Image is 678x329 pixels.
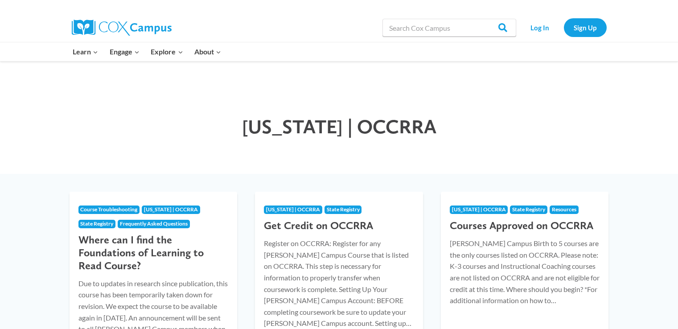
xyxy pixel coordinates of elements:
[120,220,188,227] span: Frequently Asked Questions
[512,206,545,213] span: State Registry
[521,18,607,37] nav: Secondary Navigation
[327,206,360,213] span: State Registry
[242,115,436,138] span: [US_STATE] | OCCRRA
[151,46,183,58] span: Explore
[264,238,414,329] p: Register on OCCRRA: Register for any [PERSON_NAME] Campus Course that is listed on OCCRRA. This s...
[564,18,607,37] a: Sign Up
[80,220,113,227] span: State Registry
[67,42,227,61] nav: Primary Navigation
[72,20,172,36] img: Cox Campus
[452,206,506,213] span: [US_STATE] | OCCRRA
[450,219,600,232] h3: Courses Approved on OCCRRA
[110,46,140,58] span: Engage
[73,46,98,58] span: Learn
[80,206,137,213] span: Course Troubleshooting
[144,206,198,213] span: [US_STATE] | OCCRRA
[78,234,229,272] h3: Where can I find the Foundations of Learning to Read Course?
[450,238,600,306] p: [PERSON_NAME] Campus Birth to 5 courses are the only courses listed on OCCRRA. Please note: K-3 c...
[264,219,414,232] h3: Get Credit on OCCRRA
[194,46,221,58] span: About
[552,206,576,213] span: Resources
[266,206,320,213] span: [US_STATE] | OCCRRA
[521,18,559,37] a: Log In
[382,19,516,37] input: Search Cox Campus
